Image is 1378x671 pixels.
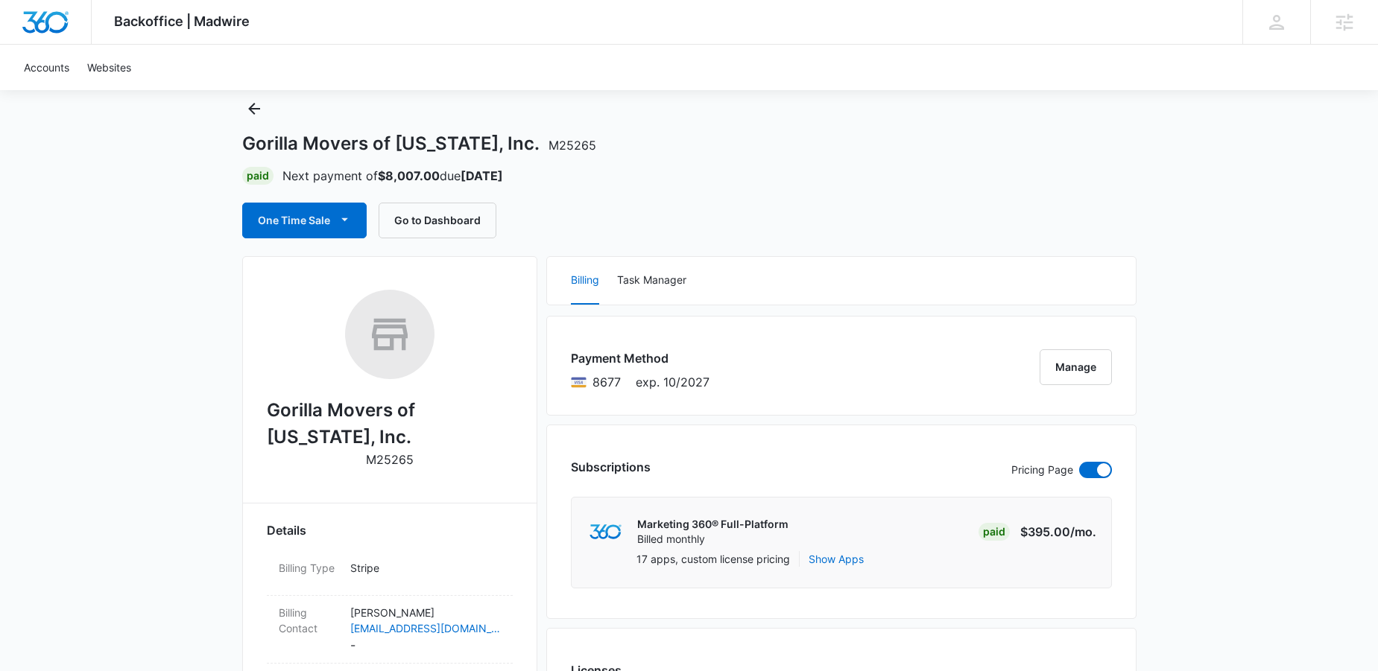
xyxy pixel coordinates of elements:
p: 17 apps, custom license pricing [636,551,790,567]
button: Manage [1040,349,1112,385]
span: Backoffice | Madwire [114,13,250,29]
span: M25265 [549,138,596,153]
span: /mo. [1070,524,1096,539]
div: Billing Contact[PERSON_NAME][EMAIL_ADDRESS][DOMAIN_NAME]- [267,596,513,664]
h1: Gorilla Movers of [US_STATE], Inc. [242,133,596,155]
div: Paid [979,523,1010,541]
button: One Time Sale [242,203,367,238]
p: Billed monthly [637,532,788,547]
p: [PERSON_NAME] [350,605,501,620]
dd: - [350,605,501,654]
span: Details [267,521,306,539]
dt: Billing Contact [279,605,338,636]
a: [EMAIL_ADDRESS][DOMAIN_NAME] [350,620,501,636]
p: $395.00 [1020,523,1096,541]
button: Go to Dashboard [379,203,496,238]
span: exp. 10/2027 [636,373,709,391]
button: Task Manager [617,257,686,305]
a: Websites [78,45,140,90]
a: Accounts [15,45,78,90]
h3: Subscriptions [571,458,651,476]
strong: $8,007.00 [378,168,440,183]
h3: Payment Method [571,349,709,367]
p: Marketing 360® Full-Platform [637,517,788,532]
dt: Billing Type [279,560,338,576]
div: Billing TypeStripe [267,551,513,596]
p: Pricing Page [1011,462,1073,478]
p: M25265 [366,451,414,468]
h2: Gorilla Movers of [US_STATE], Inc. [267,397,513,451]
button: Billing [571,257,599,305]
div: Paid [242,167,274,185]
strong: [DATE] [461,168,503,183]
img: marketing360Logo [590,524,622,540]
span: Visa ending with [592,373,621,391]
button: Show Apps [809,551,864,567]
button: Back [242,97,266,121]
p: Stripe [350,560,501,576]
p: Next payment of due [282,167,503,185]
